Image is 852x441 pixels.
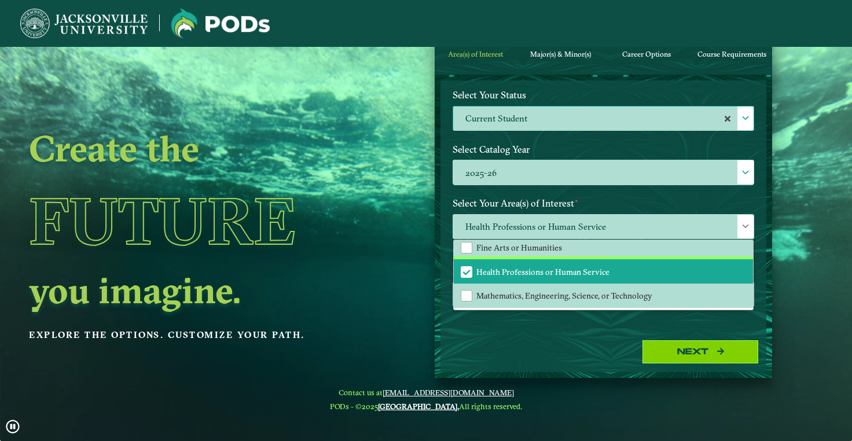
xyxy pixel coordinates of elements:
[453,282,754,307] input: Enter your email
[383,388,514,397] a: [EMAIL_ADDRESS][DOMAIN_NAME]
[29,274,354,306] h2: you imagine.
[444,139,763,160] label: Select Catalog Year
[29,132,354,164] h2: Create the
[642,340,758,364] button: Next
[171,9,270,38] img: Jacksonville University logo
[330,402,522,411] span: PODs - ©2025 All rights reserved.
[29,168,354,274] h1: Future
[476,267,609,277] span: Health Professions or Human Service
[444,261,763,282] label: Enter your email below to receive a summary of the POD that you create.
[454,236,753,260] li: Fine Arts or Humanities
[622,50,671,58] span: Career Options
[476,242,562,253] span: Fine Arts or Humanities
[476,291,652,301] span: Mathematics, Engineering, Science, or Technology
[530,50,591,58] span: Major(s) & Minor(s)
[453,215,754,240] span: Health Professions or Human Service
[20,9,148,38] img: Jacksonville University logo
[453,241,457,249] sup: ⋆
[444,193,763,214] label: Select Your Area(s) of Interest
[697,50,766,58] span: Course Requirements
[378,402,459,411] a: [GEOGRAPHIC_DATA].
[453,106,754,131] label: Current Student
[330,388,522,397] span: Contact us at
[448,50,503,58] span: Area(s) of Interest
[444,84,763,106] label: Select Your Status
[574,196,579,205] sup: ⋆
[29,326,354,344] p: Explore the options. Customize your path.
[454,259,753,284] li: Health Professions or Human Service
[453,242,754,253] p: Maximum 2 selections are allowed
[453,160,754,185] label: 2025-26
[454,284,753,308] li: Mathematics, Engineering, Science, or Technology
